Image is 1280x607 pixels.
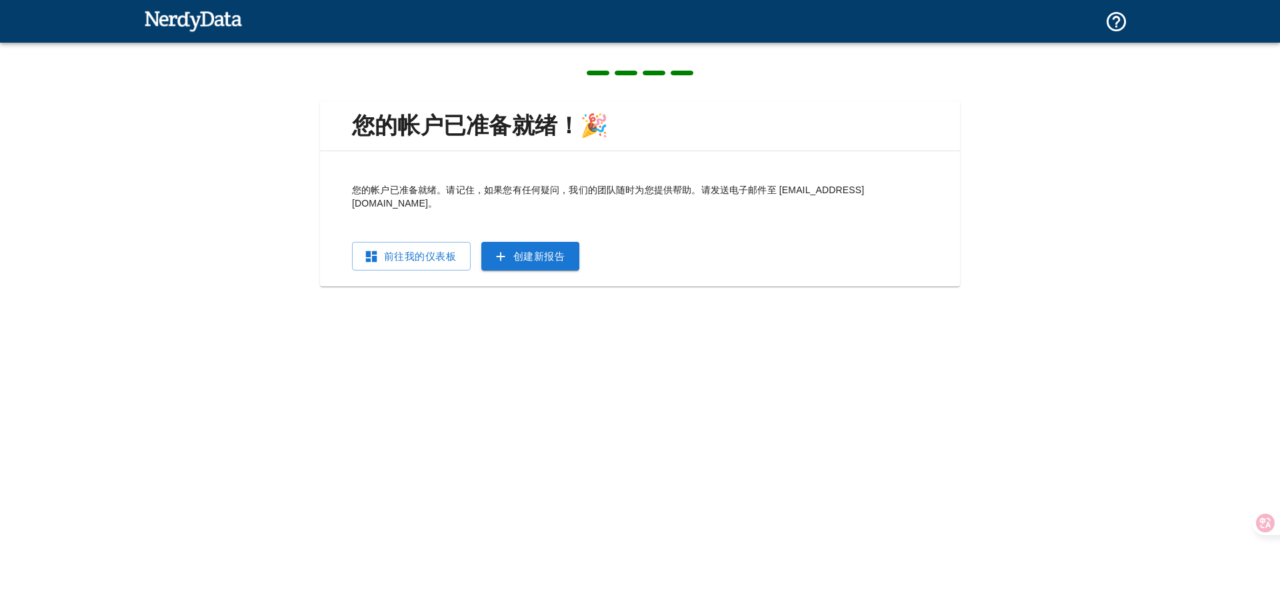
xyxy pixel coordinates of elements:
img: NerdyData.com [144,7,242,34]
iframe: Drift Widget聊天控制器 [1213,512,1264,563]
font: 您的帐户已准备就绪！🎉 [352,113,609,138]
a: 创建新报告 [481,242,579,271]
font: 前往我的仪表板 [384,251,456,262]
a: 前往我的仪表板 [352,242,471,271]
font: 创建新报告 [513,251,565,262]
button: 支持和文档 [1097,2,1136,41]
font: 您的帐户已准备就绪。请记住，如果您有任何疑问，我们的团队随时为您提供帮助。请发送电子邮件至 [EMAIL_ADDRESS][DOMAIN_NAME]。 [352,185,864,209]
